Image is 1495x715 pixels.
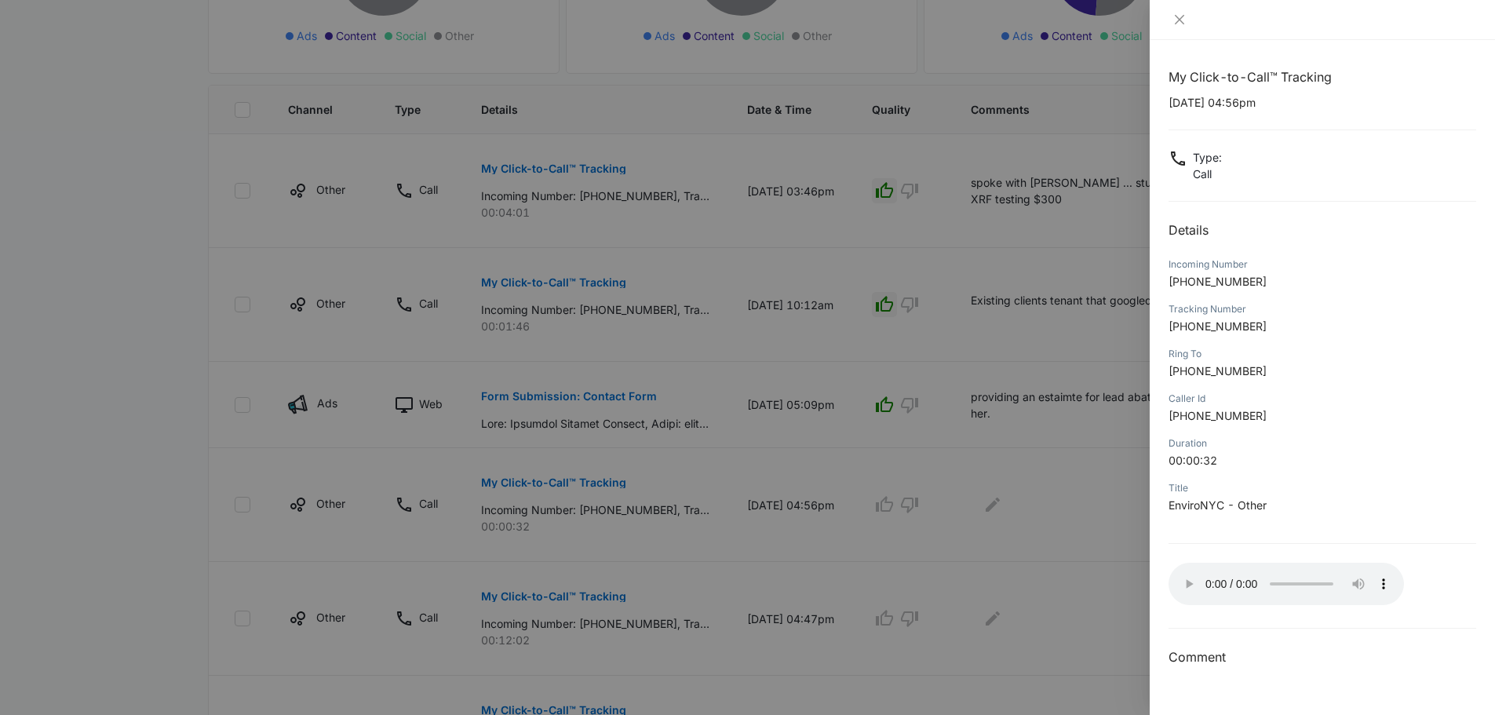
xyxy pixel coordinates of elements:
[1169,436,1476,451] div: Duration
[1169,257,1476,272] div: Incoming Number
[1193,166,1222,182] p: Call
[1169,498,1267,512] span: EnviroNYC - Other
[1169,221,1476,239] h2: Details
[1169,454,1217,467] span: 00:00:32
[1193,149,1222,166] p: Type :
[1169,392,1476,406] div: Caller Id
[1169,67,1476,86] h1: My Click-to-Call™ Tracking
[1169,364,1267,378] span: [PHONE_NUMBER]
[1169,347,1476,361] div: Ring To
[1169,563,1404,605] audio: Your browser does not support the audio tag.
[1169,302,1476,316] div: Tracking Number
[1169,648,1476,666] h3: Comment
[1169,481,1476,495] div: Title
[1169,94,1476,111] p: [DATE] 04:56pm
[1169,319,1267,333] span: [PHONE_NUMBER]
[1169,275,1267,288] span: [PHONE_NUMBER]
[1173,13,1186,26] span: close
[1169,13,1191,27] button: Close
[1169,409,1267,422] span: [PHONE_NUMBER]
